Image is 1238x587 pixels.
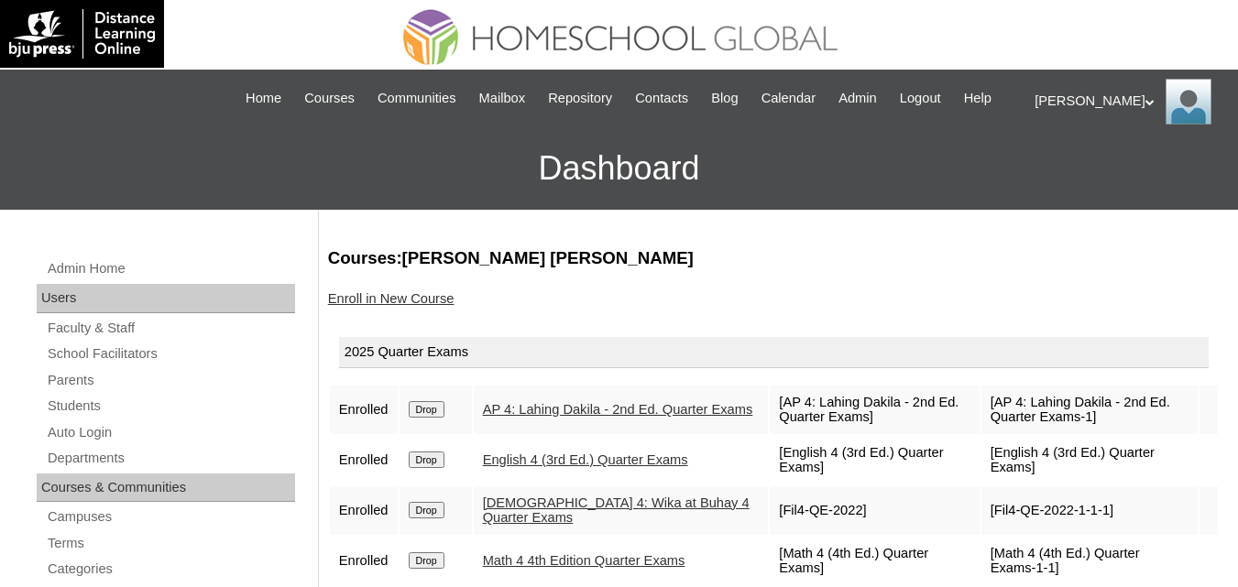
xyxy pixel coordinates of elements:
img: logo-white.png [9,9,155,59]
a: English 4 (3rd Ed.) Quarter Exams [483,452,688,467]
a: School Facilitators [46,342,295,365]
a: Admin Home [46,257,295,280]
input: Drop [409,451,444,468]
td: [Fil4-QE-2022-1-1-1] [981,486,1198,535]
a: Parents [46,369,295,392]
span: Repository [548,88,612,109]
td: [AP 4: Lahing Dakila - 2nd Ed. Quarter Exams-1] [981,386,1198,434]
a: Admin [829,88,886,109]
a: Campuses [46,505,295,528]
div: [PERSON_NAME] [1035,79,1220,125]
span: Blog [711,88,738,109]
div: 2025 Quarter Exams [339,337,1209,368]
a: [DEMOGRAPHIC_DATA] 4: Wika at Buhay 4 Quarter Exams [483,495,750,526]
td: Enrolled [330,436,398,484]
td: [Fil4-QE-2022] [770,486,979,535]
a: Logout [891,88,950,109]
span: Communities [378,88,456,109]
a: Enroll in New Course [328,291,455,306]
a: AP 4: Lahing Dakila - 2nd Ed. Quarter Exams [483,402,753,417]
a: Math 4 4th Edition Quarter Exams [483,553,685,568]
td: [AP 4: Lahing Dakila - 2nd Ed. Quarter Exams] [770,386,979,434]
span: Contacts [635,88,688,109]
td: [English 4 (3rd Ed.) Quarter Exams] [770,436,979,484]
td: [Math 4 (4th Ed.) Quarter Exams-1-1] [981,537,1198,585]
a: Students [46,395,295,418]
span: Logout [900,88,941,109]
span: Admin [838,88,877,109]
a: Categories [46,558,295,581]
a: Communities [368,88,466,109]
td: Enrolled [330,537,398,585]
input: Drop [409,401,444,418]
span: Mailbox [479,88,526,109]
a: Courses [295,88,364,109]
span: Help [964,88,991,109]
a: Departments [46,447,295,470]
div: Users [37,284,295,313]
input: Drop [409,552,444,569]
h3: Dashboard [9,127,1229,210]
a: Auto Login [46,421,295,444]
span: Courses [304,88,355,109]
td: [Math 4 (4th Ed.) Quarter Exams] [770,537,979,585]
td: Enrolled [330,486,398,535]
h3: Courses:[PERSON_NAME] [PERSON_NAME] [328,246,1220,270]
a: Calendar [752,88,825,109]
td: Enrolled [330,386,398,434]
a: Terms [46,532,295,555]
img: Ariane Ebuen [1166,79,1211,125]
div: Courses & Communities [37,473,295,503]
a: Faculty & Staff [46,317,295,340]
a: Blog [702,88,747,109]
input: Drop [409,502,444,518]
a: Contacts [626,88,697,109]
a: Repository [539,88,621,109]
a: Home [236,88,290,109]
span: Calendar [761,88,816,109]
td: [English 4 (3rd Ed.) Quarter Exams] [981,436,1198,484]
a: Mailbox [470,88,535,109]
a: Help [955,88,1001,109]
span: Home [246,88,281,109]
